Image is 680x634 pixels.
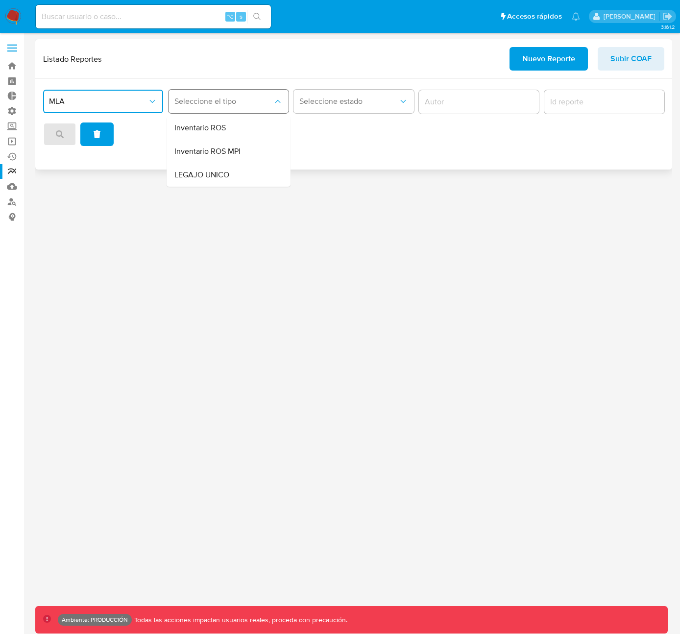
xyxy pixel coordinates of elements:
[507,11,562,22] span: Accesos rápidos
[62,618,128,622] p: Ambiente: PRODUCCIÓN
[662,11,673,22] a: Salir
[132,615,347,625] p: Todas las acciones impactan usuarios reales, proceda con precaución.
[240,12,243,21] span: s
[247,10,267,24] button: search-icon
[572,12,580,21] a: Notificaciones
[36,10,271,23] input: Buscar usuario o caso...
[604,12,659,21] p: angelamaria.francopatino@mercadolibre.com.co
[226,12,234,21] span: ⌥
